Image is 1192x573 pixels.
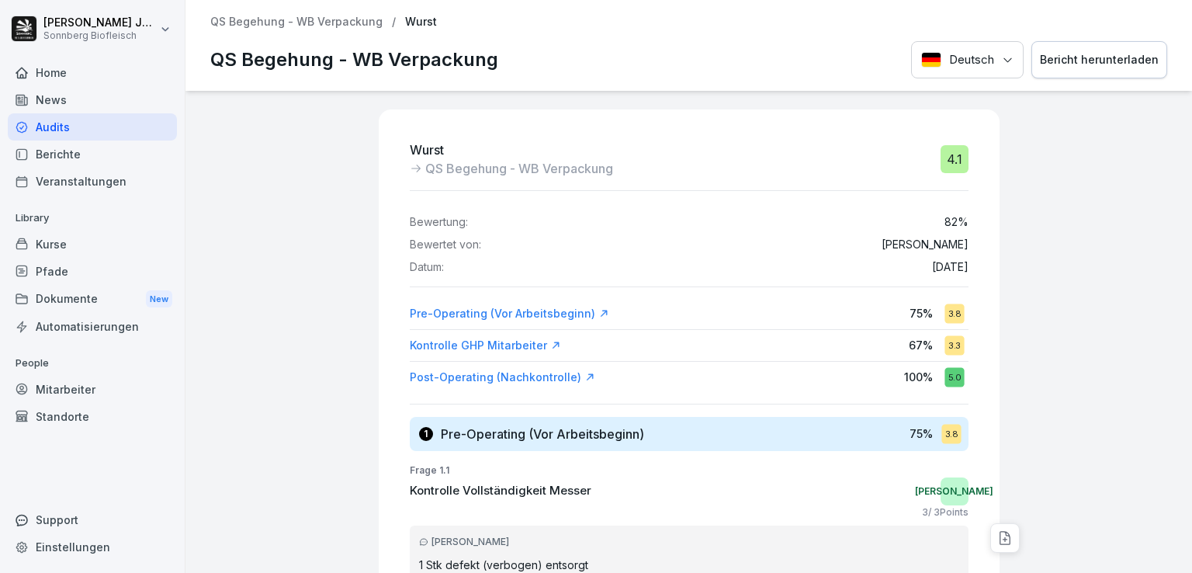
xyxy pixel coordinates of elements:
[944,216,968,229] p: 82 %
[8,376,177,403] a: Mitarbeiter
[8,285,177,314] a: DokumenteNew
[1040,51,1159,68] div: Bericht herunterladen
[43,16,157,30] p: [PERSON_NAME] Jungmann
[419,535,959,549] div: [PERSON_NAME]
[8,86,177,113] a: News
[8,113,177,141] a: Audits
[410,370,595,385] a: Post-Operating (Nachkontrolle)
[922,505,968,519] p: 3 / 3 Points
[410,216,468,229] p: Bewertung:
[410,482,591,500] p: Kontrolle Vollständigkeit Messer
[909,337,933,353] p: 67 %
[146,290,172,308] div: New
[8,168,177,195] a: Veranstaltungen
[8,206,177,231] p: Library
[8,351,177,376] p: People
[904,369,933,385] p: 100 %
[8,141,177,168] a: Berichte
[932,261,968,274] p: [DATE]
[8,533,177,561] a: Einstellungen
[910,425,933,442] p: 75 %
[441,425,644,443] h3: Pre-Operating (Vor Arbeitsbeginn)
[941,145,968,173] div: 4.1
[410,306,609,321] a: Pre-Operating (Vor Arbeitsbeginn)
[43,30,157,41] p: Sonnberg Biofleisch
[419,557,959,573] p: 1 Stk defekt (verbogen) entsorgt
[8,403,177,430] a: Standorte
[944,335,964,355] div: 3.3
[941,477,968,505] div: [PERSON_NAME]
[949,51,994,69] p: Deutsch
[425,159,613,178] p: QS Begehung - WB Verpackung
[910,305,933,321] p: 75 %
[8,258,177,285] a: Pfade
[210,46,498,74] p: QS Begehung - WB Verpackung
[392,16,396,29] p: /
[410,238,481,252] p: Bewertet von:
[8,231,177,258] a: Kurse
[410,338,561,353] a: Kontrolle GHP Mitarbeiter
[405,16,437,29] p: Wurst
[8,285,177,314] div: Dokumente
[410,464,968,477] p: Frage 1.1
[944,367,964,387] div: 5.0
[882,238,968,252] p: [PERSON_NAME]
[410,261,444,274] p: Datum:
[944,304,964,323] div: 3.8
[911,41,1024,79] button: Language
[210,16,383,29] a: QS Begehung - WB Verpackung
[941,424,961,443] div: 3.8
[8,313,177,340] a: Automatisierungen
[419,427,433,441] div: 1
[410,141,613,159] p: Wurst
[1031,41,1167,79] button: Bericht herunterladen
[921,52,941,68] img: Deutsch
[8,506,177,533] div: Support
[8,59,177,86] a: Home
